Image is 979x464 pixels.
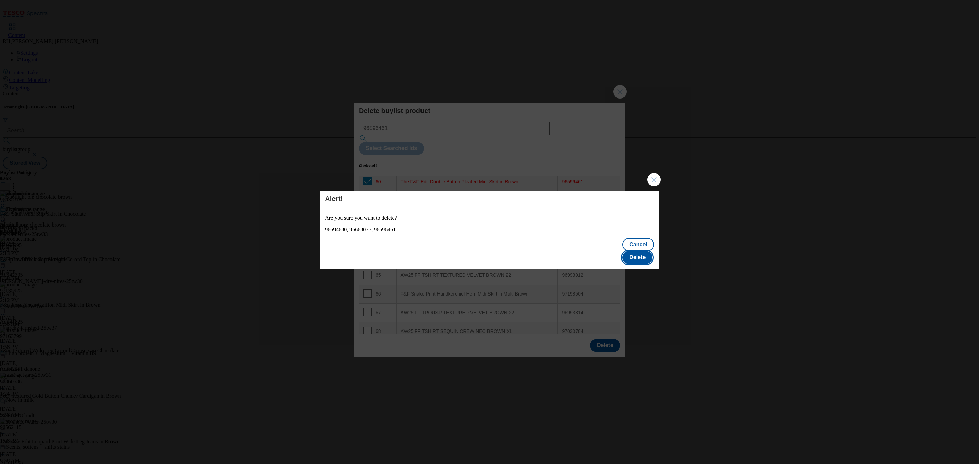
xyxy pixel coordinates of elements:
[622,238,654,251] button: Cancel
[647,173,661,186] button: Close Modal
[325,215,654,221] p: Are you sure you want to delete?
[622,251,652,264] button: Delete
[325,227,654,233] div: 96694680, 96668077, 96596461
[320,191,659,269] div: Modal
[325,195,654,203] h4: Alert!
